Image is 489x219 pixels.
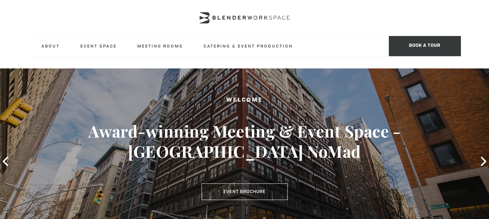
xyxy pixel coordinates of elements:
span: Book a tour [389,36,461,56]
h3: Award-winning Meeting & Event Space - [GEOGRAPHIC_DATA] NoMad [25,121,464,161]
a: Event Brochure [201,183,288,200]
a: About [36,36,66,56]
a: Meeting Rooms [132,36,189,56]
a: Event Space [75,36,123,56]
a: Catering & Event Production [198,36,299,56]
h2: Welcome [25,96,464,105]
